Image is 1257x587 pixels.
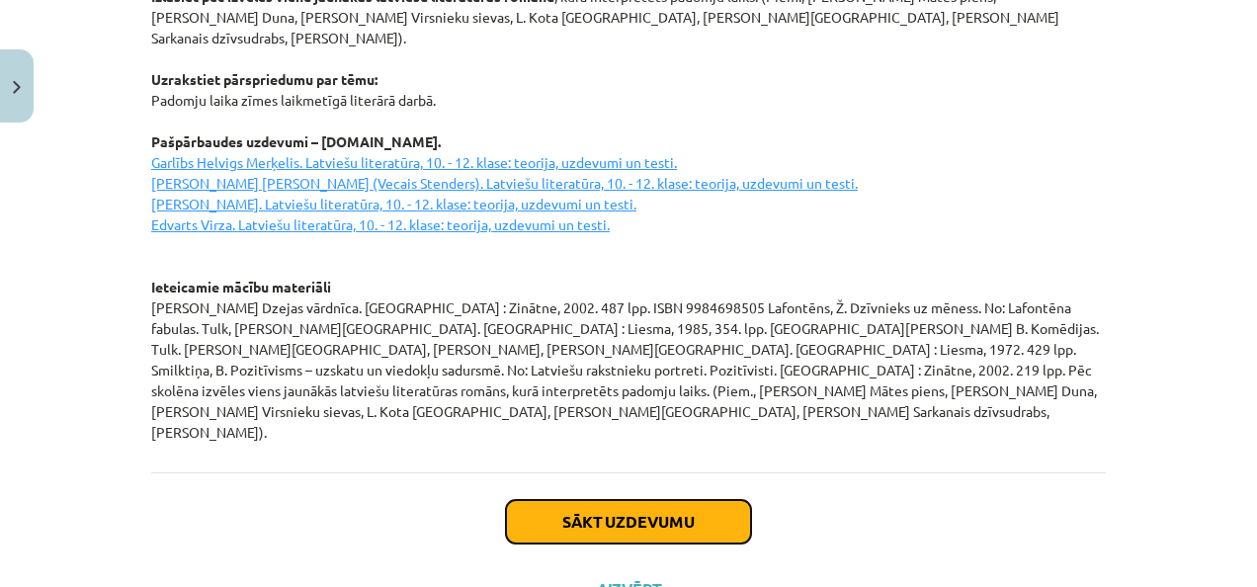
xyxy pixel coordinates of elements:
strong: Uzrakstiet pārspriedumu par tēmu: [151,70,377,88]
strong: Pašpārbaudes uzdevumi – [DOMAIN_NAME]. [151,132,441,150]
u: Garlībs Helvigs Merķelis. Latviešu literatūra, 10. - 12. klase: teorija, uzdevumi un testi. [PERS... [151,153,858,233]
button: Sākt uzdevumu [506,500,751,544]
img: icon-close-lesson-0947bae3869378f0d4975bcd49f059093ad1ed9edebbc8119c70593378902aed.svg [13,81,21,94]
strong: Ieteicamie mācību materiāli [151,278,331,295]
